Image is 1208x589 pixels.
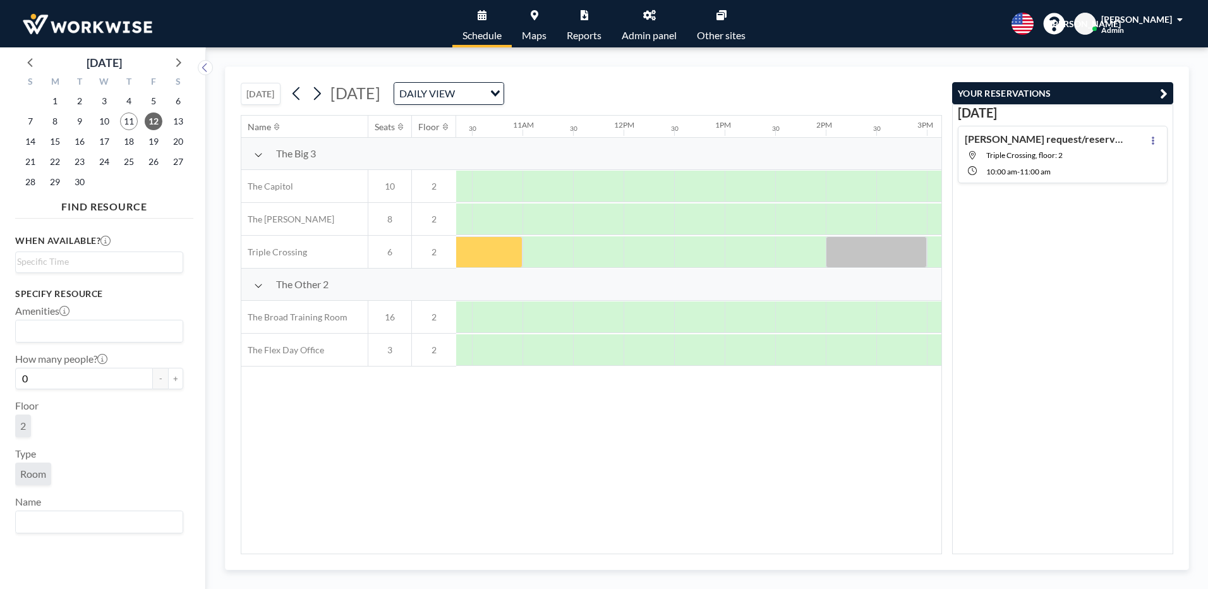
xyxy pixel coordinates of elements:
label: Name [15,495,41,508]
span: Schedule [462,30,502,40]
span: 2 [412,214,456,225]
span: Triple Crossing [241,246,307,258]
span: Wednesday, September 10, 2025 [95,112,113,130]
label: Floor [15,399,39,412]
span: Saturday, September 27, 2025 [169,153,187,171]
div: Seats [375,121,395,133]
div: 30 [772,124,780,133]
span: Other sites [697,30,746,40]
input: Search for option [17,255,176,269]
span: Tuesday, September 2, 2025 [71,92,88,110]
span: The [PERSON_NAME] [241,214,334,225]
div: T [116,75,141,91]
span: 2 [412,181,456,192]
span: [PERSON_NAME] [1101,14,1172,25]
span: Friday, September 12, 2025 [145,112,162,130]
div: Search for option [16,252,183,271]
div: Search for option [394,83,504,104]
div: 11AM [513,120,534,130]
div: 2PM [816,120,832,130]
button: + [168,368,183,389]
span: The Broad Training Room [241,312,347,323]
span: The Big 3 [276,147,316,160]
img: organization-logo [20,11,155,37]
span: Monday, September 15, 2025 [46,133,64,150]
span: 8 [368,214,411,225]
div: S [18,75,43,91]
button: YOUR RESERVATIONS [952,82,1173,104]
div: [DATE] [87,54,122,71]
span: Maps [522,30,547,40]
span: Tuesday, September 9, 2025 [71,112,88,130]
span: 16 [368,312,411,323]
span: Thursday, September 25, 2025 [120,153,138,171]
label: Type [15,447,36,460]
div: Floor [418,121,440,133]
label: How many people? [15,353,107,365]
span: Tuesday, September 23, 2025 [71,153,88,171]
span: 2 [412,312,456,323]
span: [PERSON_NAME] [1050,18,1121,30]
span: 10:00 AM [986,167,1017,176]
span: 2 [412,246,456,258]
span: Sunday, September 14, 2025 [21,133,39,150]
span: Friday, September 19, 2025 [145,133,162,150]
div: 3PM [917,120,933,130]
span: Wednesday, September 17, 2025 [95,133,113,150]
input: Search for option [17,514,176,530]
span: Saturday, September 13, 2025 [169,112,187,130]
div: 12PM [614,120,634,130]
span: Thursday, September 18, 2025 [120,133,138,150]
span: Room [20,468,46,480]
label: Amenities [15,305,69,317]
div: Name [248,121,271,133]
span: 3 [368,344,411,356]
div: 30 [873,124,881,133]
span: 11:00 AM [1020,167,1051,176]
h4: FIND RESOURCE [15,195,193,213]
span: Sunday, September 7, 2025 [21,112,39,130]
span: 10 [368,181,411,192]
button: - [153,368,168,389]
span: Sunday, September 21, 2025 [21,153,39,171]
div: M [43,75,68,91]
h3: Specify resource [15,288,183,300]
span: Saturday, September 20, 2025 [169,133,187,150]
h3: [DATE] [958,105,1168,121]
span: 2 [412,344,456,356]
div: T [68,75,92,91]
span: 6 [368,246,411,258]
span: Tuesday, September 30, 2025 [71,173,88,191]
div: F [141,75,166,91]
span: Wednesday, September 24, 2025 [95,153,113,171]
input: Search for option [459,85,483,102]
span: - [1017,167,1020,176]
span: 2 [20,420,26,432]
span: Monday, September 8, 2025 [46,112,64,130]
span: Admin panel [622,30,677,40]
span: Sunday, September 28, 2025 [21,173,39,191]
span: DAILY VIEW [397,85,457,102]
span: Triple Crossing, floor: 2 [986,150,1063,160]
span: Monday, September 1, 2025 [46,92,64,110]
button: [DATE] [241,83,281,105]
span: Friday, September 26, 2025 [145,153,162,171]
span: Reports [567,30,601,40]
span: Thursday, September 11, 2025 [120,112,138,130]
span: Friday, September 5, 2025 [145,92,162,110]
div: 30 [570,124,577,133]
span: Tuesday, September 16, 2025 [71,133,88,150]
span: Saturday, September 6, 2025 [169,92,187,110]
input: Search for option [17,323,176,339]
span: The Other 2 [276,278,329,291]
div: 30 [671,124,679,133]
span: Admin [1101,25,1124,35]
div: S [166,75,190,91]
span: Wednesday, September 3, 2025 [95,92,113,110]
span: The Capitol [241,181,293,192]
span: Monday, September 22, 2025 [46,153,64,171]
span: Monday, September 29, 2025 [46,173,64,191]
div: Search for option [16,511,183,533]
h4: [PERSON_NAME] request/reservation [965,133,1123,145]
span: [DATE] [330,83,380,102]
